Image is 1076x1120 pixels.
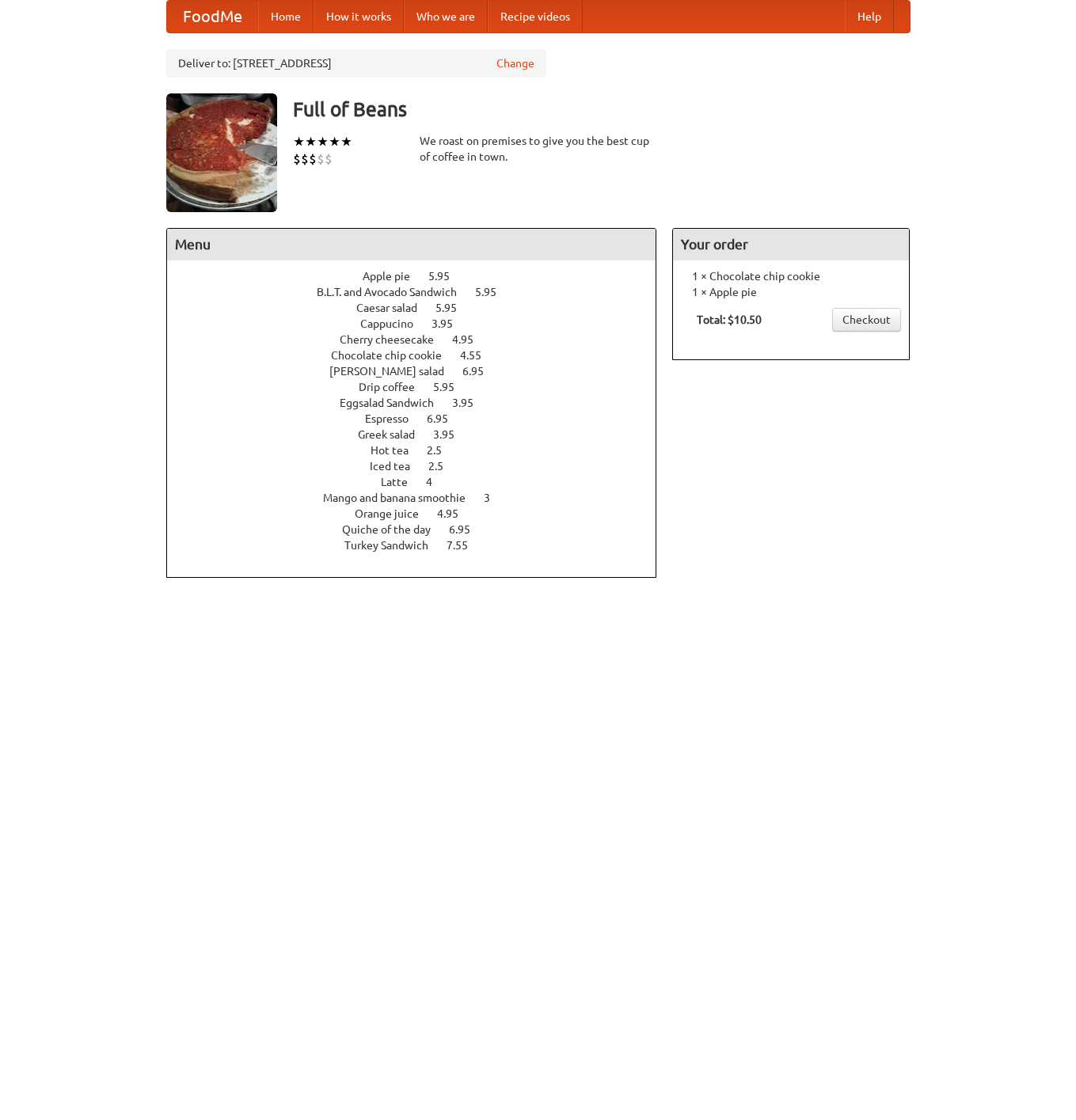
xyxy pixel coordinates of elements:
[371,444,424,457] span: Hot tea
[305,133,317,150] li: ★
[167,1,258,32] a: FoodMe
[452,333,489,346] span: 4.95
[360,317,429,330] span: Cappucino
[359,381,484,393] a: Drip coffee 5.95
[293,133,305,150] li: ★
[426,476,448,488] span: 4
[293,150,301,168] li: $
[355,507,488,520] a: Orange juice 4.95
[331,349,458,362] span: Chocolate chip cookie
[340,397,503,409] a: Eggsalad Sandwich 3.95
[329,365,513,378] a: [PERSON_NAME] salad 6.95
[496,55,534,71] a: Change
[435,302,473,314] span: 5.95
[358,428,431,441] span: Greek salad
[381,476,462,488] a: Latte 4
[462,365,500,378] span: 6.95
[845,1,894,32] a: Help
[293,93,911,125] h3: Full of Beans
[317,286,526,298] a: B.L.T. and Avocado Sandwich 5.95
[344,539,444,552] span: Turkey Sandwich
[484,492,506,504] span: 3
[329,365,460,378] span: [PERSON_NAME] salad
[427,444,458,457] span: 2.5
[697,313,762,326] b: Total: $10.50
[355,507,435,520] span: Orange juice
[258,1,314,32] a: Home
[365,412,424,425] span: Espresso
[427,412,464,425] span: 6.95
[344,539,497,552] a: Turkey Sandwich 7.55
[371,444,471,457] a: Hot tea 2.5
[340,397,450,409] span: Eggsalad Sandwich
[363,270,426,283] span: Apple pie
[437,507,474,520] span: 4.95
[832,308,901,332] a: Checkout
[404,1,488,32] a: Who we are
[317,133,329,150] li: ★
[370,460,426,473] span: Iced tea
[329,133,340,150] li: ★
[166,93,277,212] img: angular.jpg
[342,523,500,536] a: Quiche of the day 6.95
[359,381,431,393] span: Drip coffee
[301,150,309,168] li: $
[309,150,317,168] li: $
[460,349,497,362] span: 4.55
[356,302,486,314] a: Caesar salad 5.95
[340,133,352,150] li: ★
[166,49,546,78] div: Deliver to: [STREET_ADDRESS]
[340,333,503,346] a: Cherry cheesecake 4.95
[447,539,484,552] span: 7.55
[356,302,433,314] span: Caesar salad
[420,133,657,165] div: We roast on premises to give you the best cup of coffee in town.
[325,150,333,168] li: $
[428,270,466,283] span: 5.95
[673,229,909,260] h4: Your order
[314,1,404,32] a: How it works
[331,349,511,362] a: Chocolate chip cookie 4.55
[681,268,901,284] li: 1 × Chocolate chip cookie
[370,460,473,473] a: Iced tea 2.5
[323,492,481,504] span: Mango and banana smoothie
[323,492,519,504] a: Mango and banana smoothie 3
[340,333,450,346] span: Cherry cheesecake
[358,428,484,441] a: Greek salad 3.95
[488,1,583,32] a: Recipe videos
[365,412,477,425] a: Espresso 6.95
[428,460,459,473] span: 2.5
[681,284,901,300] li: 1 × Apple pie
[433,428,470,441] span: 3.95
[475,286,512,298] span: 5.95
[381,476,424,488] span: Latte
[317,286,473,298] span: B.L.T. and Avocado Sandwich
[452,397,489,409] span: 3.95
[433,381,470,393] span: 5.95
[363,270,479,283] a: Apple pie 5.95
[432,317,469,330] span: 3.95
[167,229,656,260] h4: Menu
[449,523,486,536] span: 6.95
[360,317,482,330] a: Cappucino 3.95
[342,523,447,536] span: Quiche of the day
[317,150,325,168] li: $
